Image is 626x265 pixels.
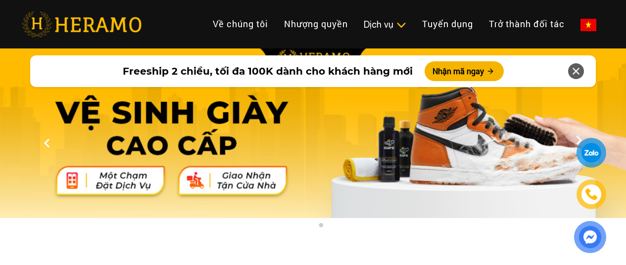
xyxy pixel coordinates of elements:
[123,64,413,79] span: Freeship 2 chiều, tối đa 100K dành cho khách hàng mới
[22,11,142,37] img: heramo-logo.png
[316,222,326,232] button: 2
[578,181,605,208] a: phone-icon
[414,13,481,35] a: Tuyển dụng
[425,61,504,81] button: Nhận mã ngay
[301,222,311,232] button: 1
[205,13,276,35] a: Về chúng tôi
[586,189,597,200] img: phone-icon
[396,20,406,30] img: subToggleIcon
[580,19,596,31] img: vn-flag.png
[276,13,356,35] a: Nhượng quyền
[481,13,573,35] a: Trở thành đối tác
[364,18,406,31] div: Dịch vụ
